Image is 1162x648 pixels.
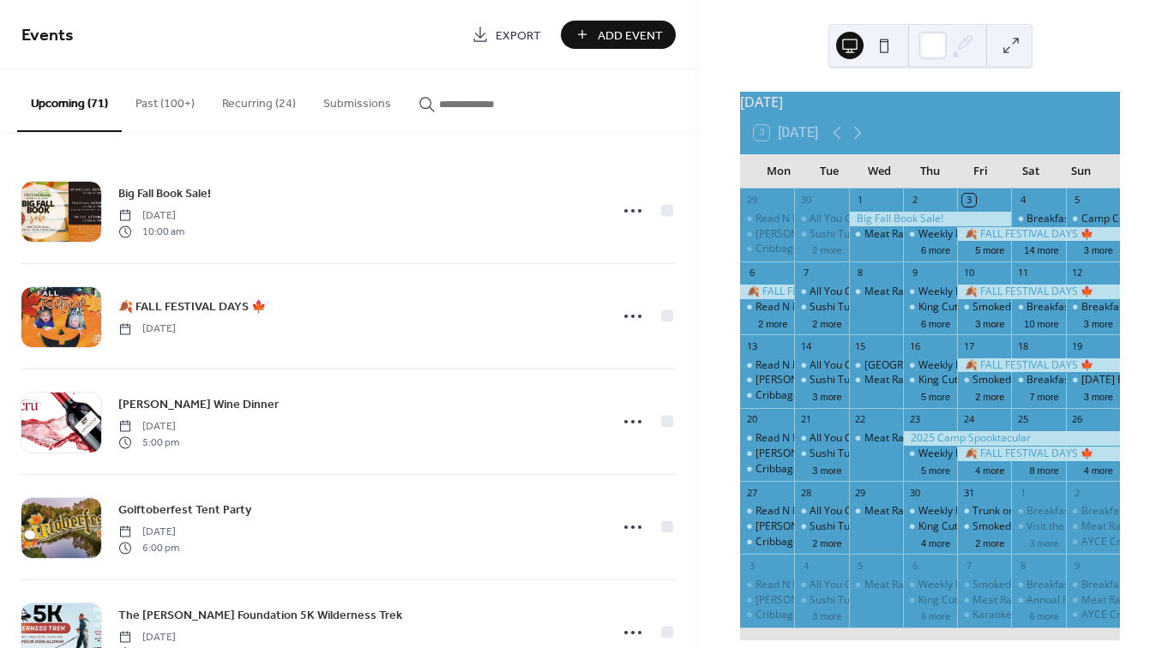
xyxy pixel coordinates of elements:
[794,431,848,446] div: All You Can Eat Tacos
[740,92,1120,112] div: [DATE]
[805,315,848,330] button: 2 more
[118,298,266,316] span: 🍂 FALL FESTIVAL DAYS 🍁
[918,358,1095,373] div: Weekly Family Story Time: Thursdays
[957,608,1011,622] div: Karaoke Night at Dunmire's on the Lake!
[908,339,921,352] div: 16
[972,373,1068,387] div: Smoked Rib Fridays!
[794,519,848,534] div: Sushi Tuesdays!
[754,154,804,189] div: Mon
[957,285,1120,299] div: 🍂 FALL FESTIVAL DAYS 🍁
[740,578,794,592] div: Read N Play Every Monday
[1011,519,1065,534] div: Visit the Northern Minnesota Railroad Trackers Train Club
[756,519,951,534] div: [PERSON_NAME] Mondays at Sunshine's!
[745,413,758,426] div: 20
[740,242,794,256] div: Cribbage Doubles League at Jack Pine Brewery
[810,519,886,534] div: Sushi Tuesdays!
[1077,315,1120,330] button: 3 more
[810,504,912,519] div: All You Can Eat Tacos
[118,297,266,316] a: 🍂 FALL FESTIVAL DAYS 🍁
[745,486,758,499] div: 27
[903,373,957,387] div: King Cut Prime Rib at Freddy's
[918,300,1061,315] div: King Cut Prime Rib at Freddy's
[957,300,1011,315] div: Smoked Rib Fridays!
[962,339,975,352] div: 17
[968,388,1011,403] button: 2 more
[1066,212,1120,226] div: Camp Community - Tailgate Takedown Edition Battle of the Bites
[805,242,848,256] button: 2 more
[118,607,402,625] span: The [PERSON_NAME] Foundation 5K Wilderness Trek
[972,300,1068,315] div: Smoked Rib Fridays!
[849,285,903,299] div: Meat Raffle at Lucky's Tavern
[908,194,921,207] div: 2
[903,593,957,608] div: King Cut Prime Rib at Freddy's
[745,559,758,572] div: 3
[864,285,1038,299] div: Meat Raffle at [GEOGRAPHIC_DATA]
[864,578,1038,592] div: Meat Raffle at [GEOGRAPHIC_DATA]
[968,242,1011,256] button: 5 more
[918,578,1095,592] div: Weekly Family Story Time: Thursdays
[1017,315,1065,330] button: 10 more
[118,185,211,203] span: Big Fall Book Sale!
[972,519,1068,534] div: Smoked Rib Fridays!
[810,358,912,373] div: All You Can Eat Tacos
[972,578,1068,592] div: Smoked Rib Fridays!
[1022,535,1065,549] button: 3 more
[1071,339,1084,352] div: 19
[914,315,957,330] button: 6 more
[118,394,279,414] a: [PERSON_NAME] Wine Dinner
[740,519,794,534] div: Margarita Mondays at Sunshine's!
[1066,300,1120,315] div: Breakfast at Sunshine’s!
[957,373,1011,387] div: Smoked Rib Fridays!
[918,519,1061,534] div: King Cut Prime Rib at Freddy's
[914,388,957,403] button: 5 more
[561,21,676,49] button: Add Event
[1066,519,1120,534] div: Meat Raffle
[1011,578,1065,592] div: Breakfast at Sunshine’s!
[962,486,975,499] div: 31
[864,358,1063,373] div: [GEOGRAPHIC_DATA] 2025 Chili Cook-Off
[756,300,877,315] div: Read N Play Every [DATE]
[864,504,1038,519] div: Meat Raffle at [GEOGRAPHIC_DATA]
[962,559,975,572] div: 7
[118,501,251,519] span: Golftoberfest Tent Party
[740,285,794,299] div: 🍂 FALL FESTIVAL DAYS 🍁
[799,486,812,499] div: 28
[1066,608,1120,622] div: AYCE Crab Legs at Freddy's
[740,300,794,315] div: Read N Play Every Monday
[905,154,955,189] div: Thu
[903,358,957,373] div: Weekly Family Story Time: Thursdays
[1011,300,1065,315] div: Breakfast at Sunshine’s!
[740,593,794,608] div: Margarita Mondays at Sunshine's!
[1066,535,1120,549] div: AYCE Crab Legs at Freddy's
[1066,504,1120,519] div: Breakfast at Sunshine’s!
[914,242,957,256] button: 6 more
[1006,154,1057,189] div: Sat
[914,608,957,622] button: 6 more
[1027,373,1141,387] div: Breakfast at Sunshine’s!
[118,396,279,414] span: [PERSON_NAME] Wine Dinner
[794,300,848,315] div: Sushi Tuesdays!
[756,431,877,446] div: Read N Play Every [DATE]
[1016,194,1029,207] div: 4
[745,267,758,279] div: 6
[118,630,178,645] span: [DATE]
[1066,578,1120,592] div: Breakfast at Sunshine’s!
[794,212,848,226] div: All You Can Eat Tacos
[810,578,912,592] div: All You Can Eat Tacos
[849,358,903,373] div: Lakes Area United Way 2025 Chili Cook-Off
[598,27,663,45] span: Add Event
[1022,388,1065,403] button: 7 more
[1071,559,1084,572] div: 9
[1066,373,1120,387] div: Sunday Breakfast!
[957,358,1120,373] div: 🍂 FALL FESTIVAL DAYS 🍁
[804,154,855,189] div: Tue
[740,608,794,622] div: Cribbage Doubles League at Jack Pine Brewery
[914,535,957,549] button: 4 more
[122,69,208,130] button: Past (100+)
[740,431,794,446] div: Read N Play Every Monday
[1016,267,1029,279] div: 11
[745,339,758,352] div: 13
[1016,413,1029,426] div: 25
[968,462,1011,477] button: 4 more
[118,500,251,519] a: Golftoberfest Tent Party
